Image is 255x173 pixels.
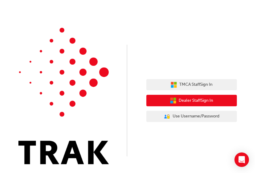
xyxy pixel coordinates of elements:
span: Use Username/Password [173,113,219,120]
button: TMCA StaffSign In [146,79,237,91]
span: TMCA Staff Sign In [180,81,213,88]
button: Dealer StaffSign In [146,95,237,106]
button: Use Username/Password [146,111,237,122]
span: Dealer Staff Sign In [179,97,213,104]
div: Open Intercom Messenger [234,152,249,167]
img: Trak [18,28,109,164]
